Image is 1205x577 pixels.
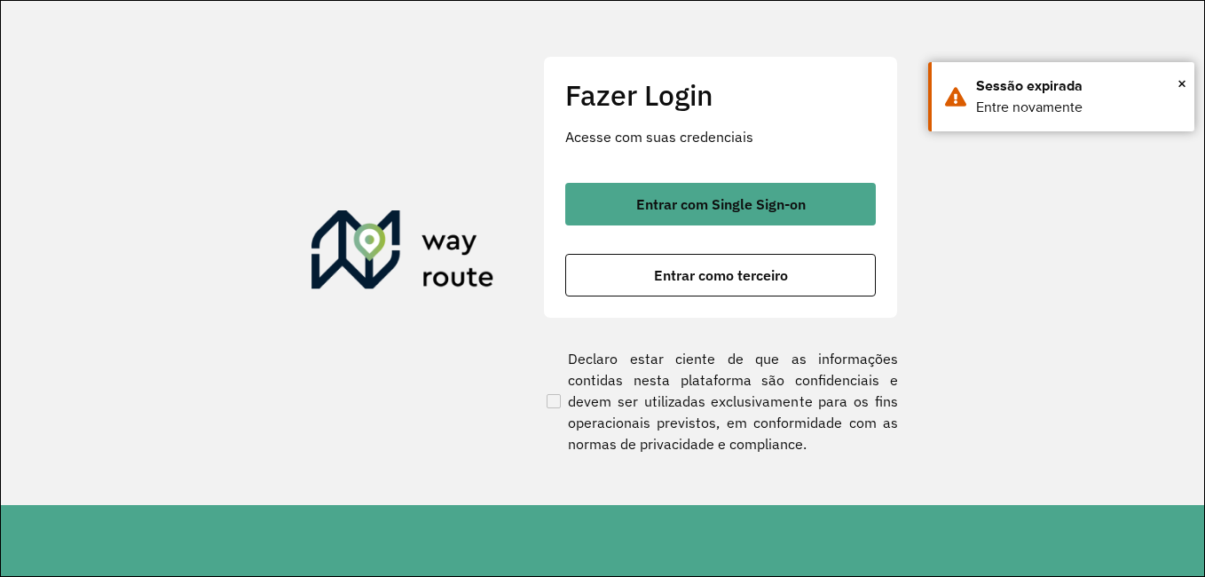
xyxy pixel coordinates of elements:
[565,254,876,296] button: button
[976,97,1181,118] div: Entre novamente
[636,197,806,211] span: Entrar com Single Sign-on
[1177,70,1186,97] button: Close
[543,348,898,454] label: Declaro estar ciente de que as informações contidas nesta plataforma são confidenciais e devem se...
[565,126,876,147] p: Acesse com suas credenciais
[1177,70,1186,97] span: ×
[654,268,788,282] span: Entrar como terceiro
[565,78,876,112] h2: Fazer Login
[976,75,1181,97] div: Sessão expirada
[311,210,494,296] img: Roteirizador AmbevTech
[565,183,876,225] button: button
